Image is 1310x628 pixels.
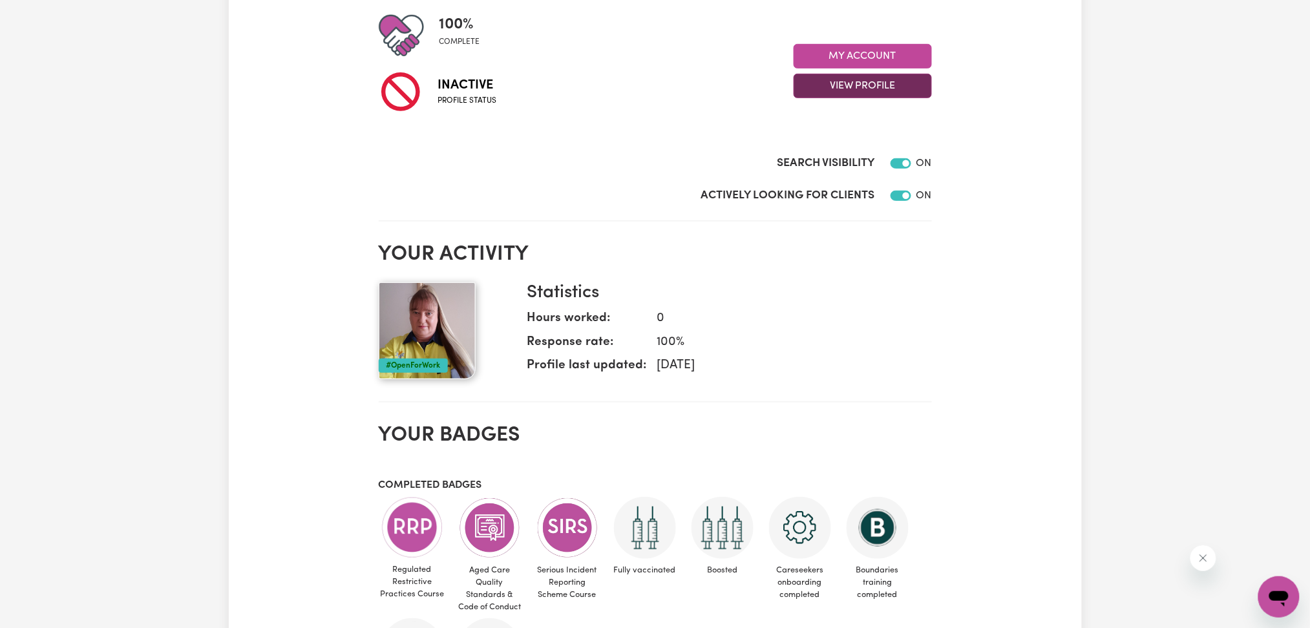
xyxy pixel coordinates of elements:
[527,357,647,381] dt: Profile last updated:
[8,9,78,19] span: Need any help?
[536,497,598,559] img: CS Academy: Serious Incident Reporting Scheme course completed
[794,44,932,68] button: My Account
[847,497,909,559] img: CS Academy: Boundaries in care and support work course completed
[1190,545,1216,571] iframe: Close message
[379,558,446,606] span: Regulated Restrictive Practices Course
[439,13,491,58] div: Profile completeness: 100%
[701,187,875,204] label: Actively Looking for Clients
[777,155,875,172] label: Search Visibility
[766,559,834,607] span: Careseekers onboarding completed
[689,559,756,581] span: Boosted
[379,282,476,379] img: Your profile picture
[456,559,523,619] span: Aged Care Quality Standards & Code of Conduct
[611,559,679,581] span: Fully vaccinated
[534,559,601,607] span: Serious Incident Reporting Scheme Course
[379,479,932,492] h3: Completed badges
[439,13,480,36] span: 100 %
[647,309,922,328] dd: 0
[844,559,911,607] span: Boundaries training completed
[459,497,521,559] img: CS Academy: Aged Care Quality Standards & Code of Conduct course completed
[769,497,831,559] img: CS Academy: Careseekers Onboarding course completed
[614,497,676,559] img: Care and support worker has received 2 doses of COVID-19 vaccine
[379,359,448,373] div: #OpenForWork
[381,497,443,558] img: CS Academy: Regulated Restrictive Practices course completed
[438,95,497,107] span: Profile status
[692,497,754,559] img: Care and support worker has received booster dose of COVID-19 vaccination
[439,36,480,48] span: complete
[527,282,922,304] h3: Statistics
[647,357,922,375] dd: [DATE]
[647,333,922,352] dd: 100 %
[379,423,932,448] h2: Your badges
[527,309,647,333] dt: Hours worked:
[916,191,932,201] span: ON
[916,158,932,169] span: ON
[379,242,932,267] h2: Your activity
[438,76,497,95] span: Inactive
[794,74,932,98] button: View Profile
[1258,576,1300,618] iframe: Button to launch messaging window
[527,333,647,357] dt: Response rate:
